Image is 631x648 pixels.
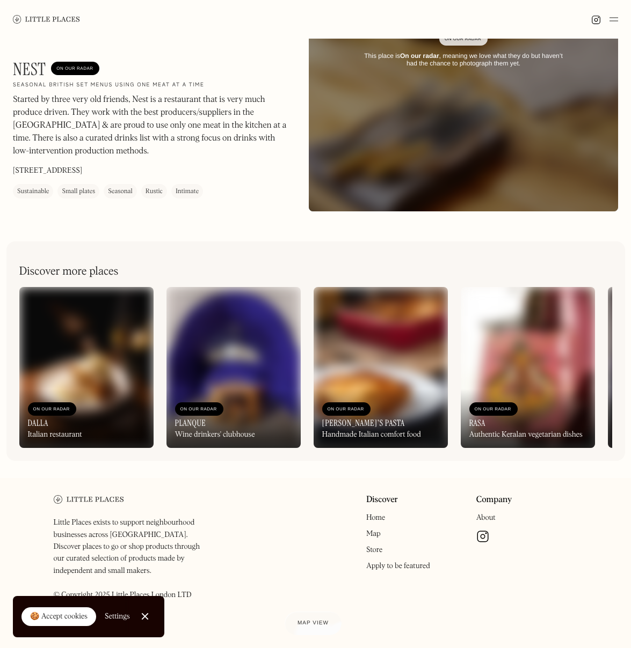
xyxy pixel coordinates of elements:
a: Store [366,546,382,554]
span: Map view [298,620,329,626]
a: Settings [105,605,130,629]
p: Started by three very old friends, Nest is a restaurant that is very much produce driven. They wo... [13,93,292,158]
div: 🍪 Accept cookies [30,612,88,622]
h1: Nest [13,59,46,79]
a: On Our RadarRasaAuthentic Keralan vegetarian dishes [461,287,595,448]
div: Wine drinkers' clubhouse [175,430,255,439]
a: Map view [285,612,342,635]
div: Intimate [176,186,199,197]
a: 🍪 Accept cookies [21,607,96,627]
div: On Our Radar [445,34,482,45]
p: Little Places exists to support neighbourhood businesses across [GEOGRAPHIC_DATA]. Discover place... [54,517,211,601]
div: Seasonal [108,186,133,197]
a: Apply to be featured [366,562,430,570]
h2: Discover more places [19,265,119,278]
div: Sustainable [17,186,49,197]
div: On Our Radar [475,404,512,415]
h3: Planque [175,418,206,428]
h3: Rasa [469,418,485,428]
strong: On our radar [400,52,439,60]
div: Settings [105,613,130,620]
div: This place is , meaning we love what they do but haven’t had the chance to photograph them yet. [358,52,569,68]
div: On Our Radar [33,404,71,415]
div: Rustic [146,186,163,197]
a: Company [476,495,512,505]
a: Home [366,514,385,521]
a: On Our RadarPlanqueWine drinkers' clubhouse [166,287,301,448]
a: Close Cookie Popup [134,606,156,627]
a: On Our RadarDallaItalian restaurant [19,287,154,448]
h2: Seasonal British set menus using one meat at a time [13,82,204,89]
div: Small plates [62,186,95,197]
div: Italian restaurant [28,430,82,439]
a: Map [366,530,381,537]
div: Handmade Italian comfort food [322,430,421,439]
div: On Our Radar [180,404,218,415]
a: On Our Radar[PERSON_NAME]'s PastaHandmade Italian comfort food [314,287,448,448]
h3: [PERSON_NAME]'s Pasta [322,418,405,428]
div: Authentic Keralan vegetarian dishes [469,430,583,439]
p: [STREET_ADDRESS] [13,165,82,176]
a: About [476,514,496,521]
div: On Our Radar [56,63,94,74]
h3: Dalla [28,418,48,428]
div: On Our Radar [328,404,365,415]
a: Discover [366,495,398,505]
